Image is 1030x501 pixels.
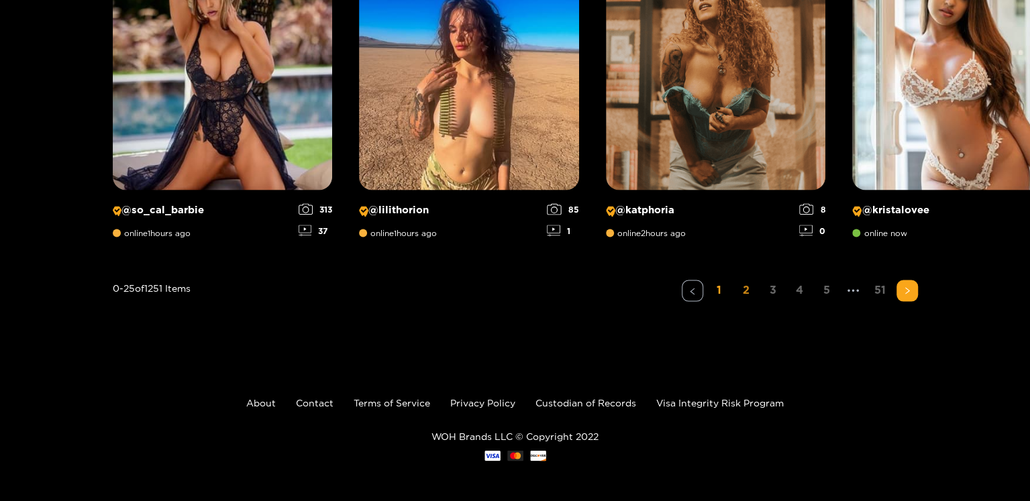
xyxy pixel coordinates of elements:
a: 51 [870,280,891,299]
li: 4 [789,280,811,301]
li: Next 5 Pages [843,280,864,301]
div: 1 [547,225,579,236]
p: @ so_cal_barbie [113,203,292,216]
a: 1 [709,280,730,299]
li: 1 [709,280,730,301]
a: 4 [789,280,811,299]
li: 51 [870,280,891,301]
div: 8 [799,203,826,215]
a: 2 [735,280,757,299]
button: left [682,280,703,301]
div: 0 [799,225,826,236]
a: About [246,397,276,407]
div: 313 [299,203,333,215]
span: online now [852,228,907,237]
span: online 2 hours ago [606,228,686,237]
span: right [903,286,911,294]
span: online 1 hours ago [113,228,191,237]
li: 3 [762,280,784,301]
a: Terms of Service [354,397,430,407]
a: Privacy Policy [450,397,515,407]
li: Next Page [896,280,918,301]
div: 85 [547,203,579,215]
span: left [688,287,697,295]
a: 5 [816,280,837,299]
a: Contact [296,397,333,407]
a: Custodian of Records [535,397,636,407]
li: Previous Page [682,280,703,301]
p: @ lilithorion [359,203,540,216]
span: ••• [843,280,864,301]
span: online 1 hours ago [359,228,437,237]
li: 2 [735,280,757,301]
div: 0 - 25 of 1251 items [113,280,191,355]
li: 5 [816,280,837,301]
div: 37 [299,225,333,236]
p: @ katphoria [606,203,792,216]
a: Visa Integrity Risk Program [656,397,784,407]
a: 3 [762,280,784,299]
button: right [896,280,918,301]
